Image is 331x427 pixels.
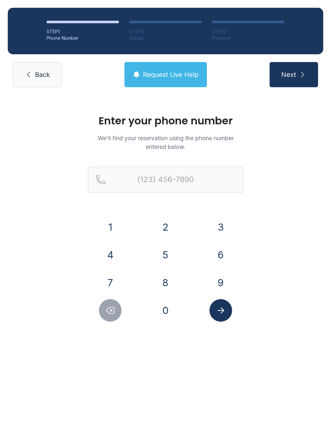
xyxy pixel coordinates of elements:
[35,70,50,79] span: Back
[154,271,177,294] button: 8
[88,134,243,151] p: We'll find your reservation using the phone number entered below.
[99,244,122,266] button: 4
[212,28,284,35] div: STEP 3
[99,216,122,238] button: 1
[129,35,202,41] div: Details
[143,70,199,79] span: Request Live Help
[154,216,177,238] button: 2
[209,299,232,322] button: Submit lookup form
[88,116,243,126] h1: Enter your phone number
[154,244,177,266] button: 5
[99,271,122,294] button: 7
[209,216,232,238] button: 3
[88,167,243,193] input: Reservation phone number
[47,28,119,35] div: STEP 1
[99,299,122,322] button: Delete number
[209,271,232,294] button: 9
[129,28,202,35] div: STEP 2
[154,299,177,322] button: 0
[47,35,119,41] div: Phone Number
[281,70,296,79] span: Next
[209,244,232,266] button: 6
[212,35,284,41] div: Payment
